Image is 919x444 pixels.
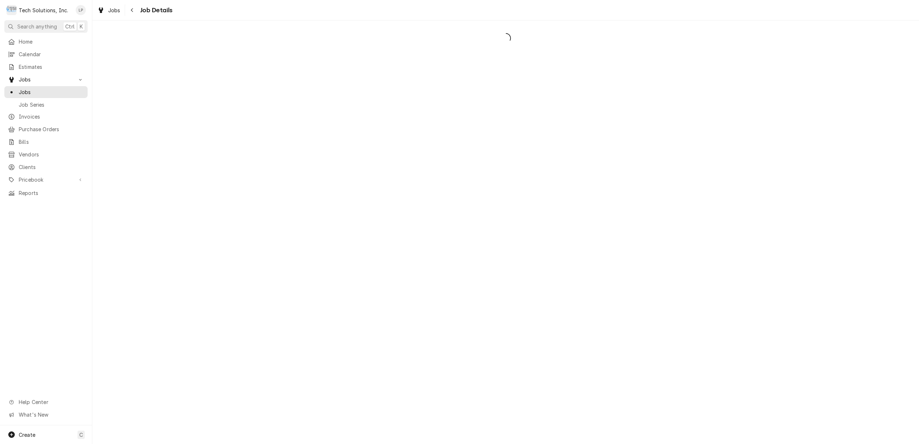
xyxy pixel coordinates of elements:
a: Bills [4,136,88,148]
span: Create [19,432,35,438]
span: Home [19,38,84,45]
span: Jobs [19,88,84,96]
span: Search anything [17,23,57,30]
a: Reports [4,187,88,199]
a: Go to Jobs [4,74,88,85]
a: Estimates [4,61,88,73]
div: T [6,5,17,15]
a: Jobs [94,4,123,16]
a: Go to Help Center [4,396,88,408]
span: Jobs [19,76,73,83]
span: Purchase Orders [19,125,84,133]
span: Job Details [138,5,173,15]
a: Home [4,36,88,48]
div: Tech Solutions, Inc. [19,6,68,14]
button: Navigate back [127,4,138,16]
span: Reports [19,189,84,197]
span: Loading... [92,31,919,46]
a: Clients [4,161,88,173]
a: Purchase Orders [4,123,88,135]
a: Calendar [4,48,88,60]
div: LP [76,5,86,15]
span: Vendors [19,151,84,158]
span: Pricebook [19,176,73,183]
span: Clients [19,163,84,171]
span: C [79,431,83,439]
span: What's New [19,411,83,418]
div: Lisa Paschal's Avatar [76,5,86,15]
span: Estimates [19,63,84,71]
span: Invoices [19,113,84,120]
span: Ctrl [65,23,75,30]
a: Jobs [4,86,88,98]
span: Help Center [19,398,83,406]
a: Go to What's New [4,409,88,421]
a: Invoices [4,111,88,123]
div: Tech Solutions, Inc.'s Avatar [6,5,17,15]
span: Jobs [108,6,120,14]
button: Search anythingCtrlK [4,20,88,33]
span: K [80,23,83,30]
span: Bills [19,138,84,146]
a: Vendors [4,148,88,160]
span: Calendar [19,50,84,58]
span: Job Series [19,101,84,108]
a: Job Series [4,99,88,111]
a: Go to Pricebook [4,174,88,186]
